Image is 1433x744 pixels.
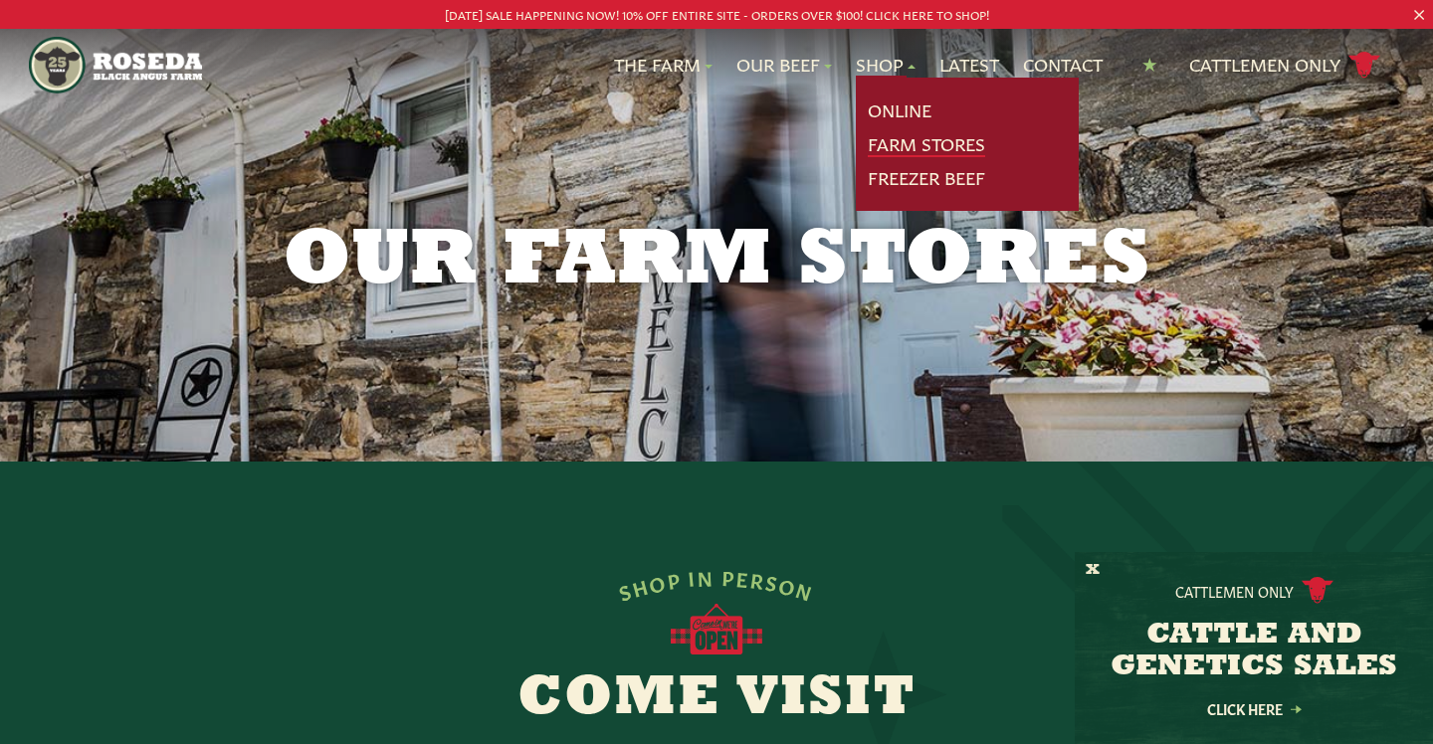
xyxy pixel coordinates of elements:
[697,565,715,588] span: N
[1189,48,1380,83] a: Cattlemen Only
[868,131,985,157] a: Farm Stores
[868,97,931,123] a: Online
[749,567,767,591] span: R
[735,566,751,589] span: E
[764,569,781,593] span: S
[868,165,985,191] a: Freezer Beef
[72,4,1361,25] p: [DATE] SALE HAPPENING NOW! 10% OFF ENTIRE SITE - ORDERS OVER $100! CLICK HERE TO SHOP!
[1164,702,1343,715] a: Click Here
[616,578,635,603] span: S
[647,569,669,594] span: O
[1302,577,1333,604] img: cattle-icon.svg
[794,577,817,603] span: N
[736,52,832,78] a: Our Beef
[777,572,800,598] span: O
[856,52,916,78] a: Shop
[1086,560,1100,581] button: X
[1023,52,1103,78] a: Contact
[630,573,652,599] span: H
[207,223,1226,302] h1: Our Farm Stores
[721,565,736,588] span: P
[666,567,683,591] span: P
[615,565,817,603] div: SHOP IN PERSON
[688,566,698,589] span: I
[29,37,202,93] img: https://roseda.com/wp-content/uploads/2021/05/roseda-25-header.png
[939,52,999,78] a: Latest
[1100,620,1408,683] h3: CATTLE AND GENETICS SALES
[29,29,1404,101] nav: Main Navigation
[1175,581,1294,601] p: Cattlemen Only
[334,671,1099,727] h2: Come Visit
[614,52,713,78] a: The Farm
